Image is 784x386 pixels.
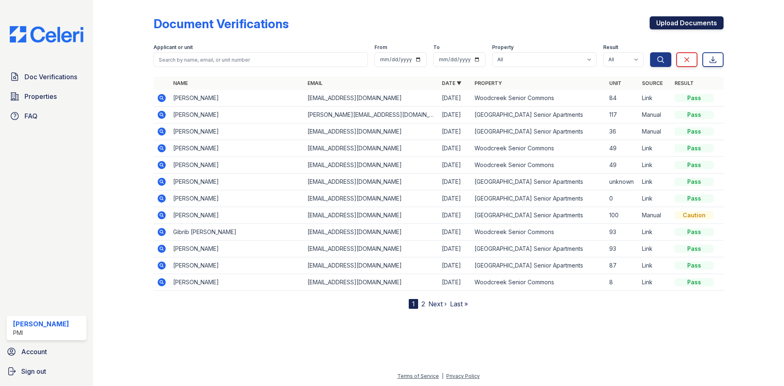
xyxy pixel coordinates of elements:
[439,241,471,257] td: [DATE]
[439,90,471,107] td: [DATE]
[450,300,468,308] a: Last »
[442,80,461,86] a: Date ▼
[446,373,480,379] a: Privacy Policy
[13,319,69,329] div: [PERSON_NAME]
[13,329,69,337] div: PMI
[439,224,471,241] td: [DATE]
[3,344,90,360] a: Account
[675,161,714,169] div: Pass
[471,157,606,174] td: Woodcreek Senior Commons
[606,107,639,123] td: 117
[304,123,439,140] td: [EMAIL_ADDRESS][DOMAIN_NAME]
[439,190,471,207] td: [DATE]
[433,44,440,51] label: To
[606,274,639,291] td: 8
[304,190,439,207] td: [EMAIL_ADDRESS][DOMAIN_NAME]
[471,207,606,224] td: [GEOGRAPHIC_DATA] Senior Apartments
[606,207,639,224] td: 100
[675,144,714,152] div: Pass
[606,241,639,257] td: 93
[639,123,671,140] td: Manual
[170,241,304,257] td: [PERSON_NAME]
[173,80,188,86] a: Name
[304,140,439,157] td: [EMAIL_ADDRESS][DOMAIN_NAME]
[428,300,447,308] a: Next ›
[304,107,439,123] td: [PERSON_NAME][EMAIL_ADDRESS][DOMAIN_NAME]
[471,241,606,257] td: [GEOGRAPHIC_DATA] Senior Apartments
[7,88,87,105] a: Properties
[675,80,694,86] a: Result
[675,228,714,236] div: Pass
[21,366,46,376] span: Sign out
[439,140,471,157] td: [DATE]
[439,274,471,291] td: [DATE]
[639,190,671,207] td: Link
[154,44,193,51] label: Applicant or unit
[471,90,606,107] td: Woodcreek Senior Commons
[439,257,471,274] td: [DATE]
[307,80,323,86] a: Email
[675,178,714,186] div: Pass
[7,69,87,85] a: Doc Verifications
[170,190,304,207] td: [PERSON_NAME]
[170,257,304,274] td: [PERSON_NAME]
[170,174,304,190] td: [PERSON_NAME]
[439,123,471,140] td: [DATE]
[606,123,639,140] td: 36
[492,44,514,51] label: Property
[471,190,606,207] td: [GEOGRAPHIC_DATA] Senior Apartments
[170,274,304,291] td: [PERSON_NAME]
[170,224,304,241] td: Gibrib [PERSON_NAME]
[170,107,304,123] td: [PERSON_NAME]
[675,261,714,270] div: Pass
[3,26,90,42] img: CE_Logo_Blue-a8612792a0a2168367f1c8372b55b34899dd931a85d93a1a3d3e32e68fde9ad4.png
[442,373,443,379] div: |
[639,207,671,224] td: Manual
[471,140,606,157] td: Woodcreek Senior Commons
[603,44,618,51] label: Result
[471,107,606,123] td: [GEOGRAPHIC_DATA] Senior Apartments
[675,94,714,102] div: Pass
[639,90,671,107] td: Link
[439,207,471,224] td: [DATE]
[606,257,639,274] td: 87
[170,123,304,140] td: [PERSON_NAME]
[304,274,439,291] td: [EMAIL_ADDRESS][DOMAIN_NAME]
[675,245,714,253] div: Pass
[639,257,671,274] td: Link
[606,174,639,190] td: unknown
[154,16,289,31] div: Document Verifications
[675,278,714,286] div: Pass
[304,207,439,224] td: [EMAIL_ADDRESS][DOMAIN_NAME]
[3,363,90,379] button: Sign out
[675,111,714,119] div: Pass
[304,257,439,274] td: [EMAIL_ADDRESS][DOMAIN_NAME]
[304,157,439,174] td: [EMAIL_ADDRESS][DOMAIN_NAME]
[154,52,368,67] input: Search by name, email, or unit number
[471,274,606,291] td: Woodcreek Senior Commons
[24,72,77,82] span: Doc Verifications
[421,300,425,308] a: 2
[639,174,671,190] td: Link
[675,127,714,136] div: Pass
[439,157,471,174] td: [DATE]
[374,44,387,51] label: From
[24,91,57,101] span: Properties
[675,211,714,219] div: Caution
[639,157,671,174] td: Link
[606,224,639,241] td: 93
[606,90,639,107] td: 84
[304,241,439,257] td: [EMAIL_ADDRESS][DOMAIN_NAME]
[304,90,439,107] td: [EMAIL_ADDRESS][DOMAIN_NAME]
[439,174,471,190] td: [DATE]
[609,80,621,86] a: Unit
[24,111,38,121] span: FAQ
[471,224,606,241] td: Woodcreek Senior Commons
[639,274,671,291] td: Link
[639,140,671,157] td: Link
[606,140,639,157] td: 49
[675,194,714,203] div: Pass
[639,107,671,123] td: Manual
[471,123,606,140] td: [GEOGRAPHIC_DATA] Senior Apartments
[471,174,606,190] td: [GEOGRAPHIC_DATA] Senior Apartments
